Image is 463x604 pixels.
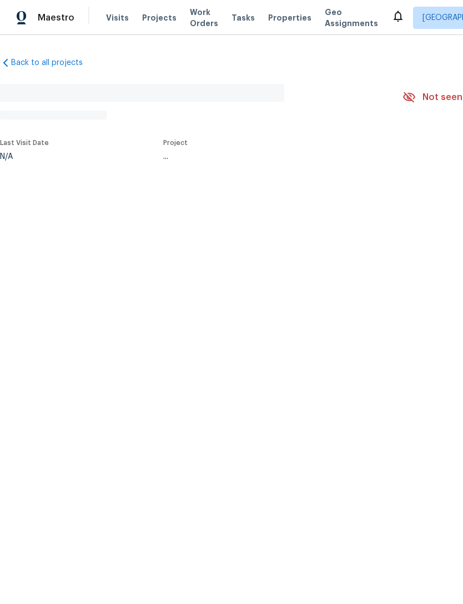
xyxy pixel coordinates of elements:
[325,7,378,29] span: Geo Assignments
[268,12,311,23] span: Properties
[163,153,376,161] div: ...
[106,12,129,23] span: Visits
[190,7,218,29] span: Work Orders
[38,12,74,23] span: Maestro
[163,139,188,146] span: Project
[231,14,255,22] span: Tasks
[142,12,177,23] span: Projects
